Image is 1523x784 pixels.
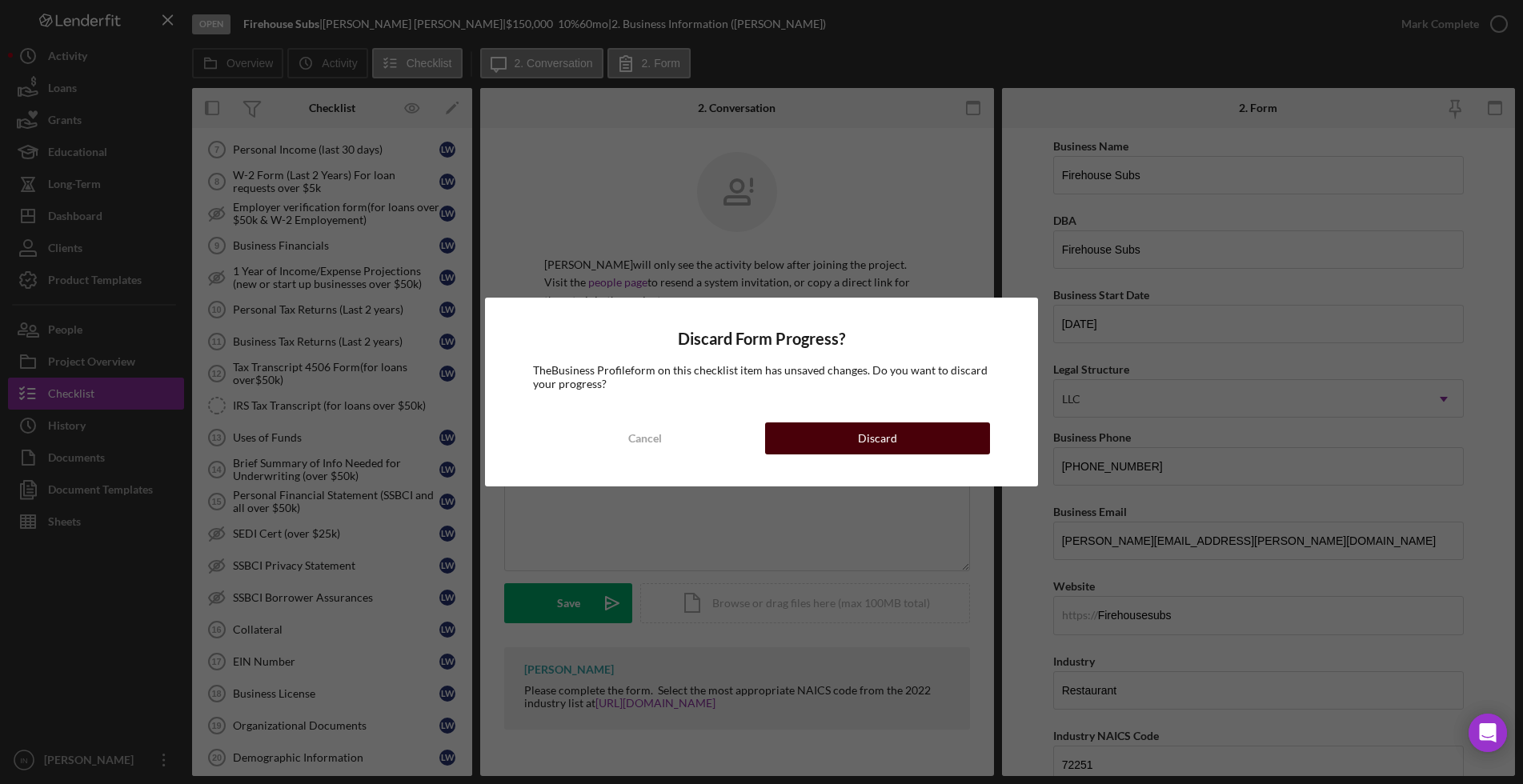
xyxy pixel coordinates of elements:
button: Discard [765,422,989,454]
h4: Discard Form Progress? [533,330,990,348]
span: The Business Profile form on this checklist item has unsaved changes. Do you want to discard your... [533,363,988,390]
button: Cancel [533,422,757,454]
div: Cancel [628,422,662,454]
div: Open Intercom Messenger [1469,714,1507,752]
div: Discard [858,422,897,454]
